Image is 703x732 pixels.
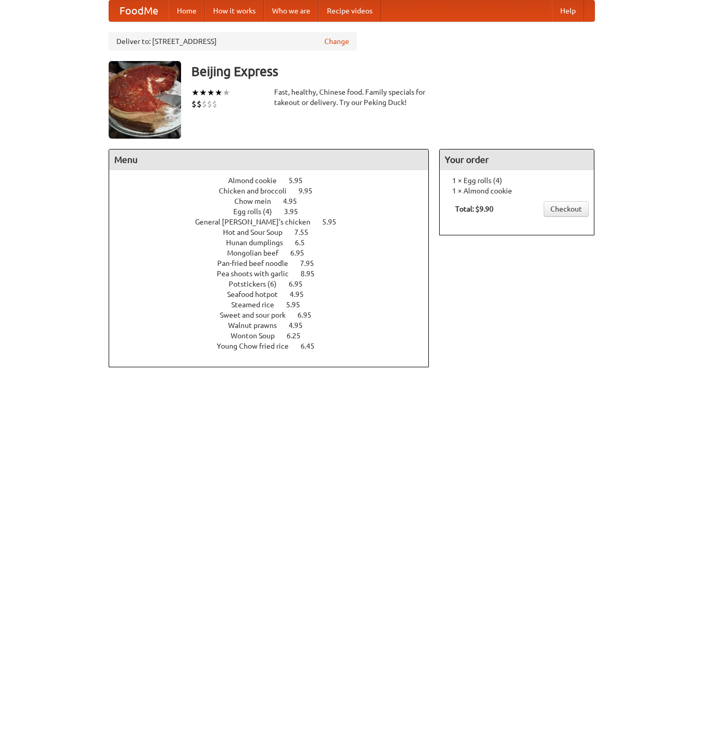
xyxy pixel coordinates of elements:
[212,98,217,110] li: $
[445,186,589,196] li: 1 × Almond cookie
[552,1,584,21] a: Help
[217,342,299,350] span: Young Chow fried rice
[284,207,308,216] span: 3.95
[199,87,207,98] li: ★
[109,1,169,21] a: FoodMe
[294,228,319,236] span: 7.55
[109,150,429,170] h4: Menu
[227,290,323,298] a: Seafood hotpot 4.95
[226,238,324,247] a: Hunan dumplings 6.5
[220,311,331,319] a: Sweet and sour pork 6.95
[233,207,317,216] a: Egg rolls (4) 3.95
[228,176,287,185] span: Almond cookie
[109,32,357,51] div: Deliver to: [STREET_ADDRESS]
[229,280,322,288] a: Potstickers (6) 6.95
[197,98,202,110] li: $
[229,280,287,288] span: Potstickers (6)
[301,342,325,350] span: 6.45
[207,98,212,110] li: $
[223,228,327,236] a: Hot and Sour Soup 7.55
[300,259,324,267] span: 7.95
[219,187,332,195] a: Chicken and broccoli 9.95
[231,332,320,340] a: Wonton Soup 6.25
[290,249,315,257] span: 6.95
[455,205,493,213] b: Total: $9.90
[227,290,288,298] span: Seafood hotpot
[220,311,296,319] span: Sweet and sour pork
[228,176,322,185] a: Almond cookie 5.95
[227,249,323,257] a: Mongolian beef 6.95
[217,270,299,278] span: Pea shoots with garlic
[217,342,334,350] a: Young Chow fried rice 6.45
[205,1,264,21] a: How it works
[319,1,381,21] a: Recipe videos
[301,270,325,278] span: 8.95
[222,87,230,98] li: ★
[217,270,334,278] a: Pea shoots with garlic 8.95
[445,175,589,186] li: 1 × Egg rolls (4)
[219,187,297,195] span: Chicken and broccoli
[228,321,287,330] span: Walnut prawns
[289,321,313,330] span: 4.95
[195,218,355,226] a: General [PERSON_NAME]'s chicken 5.95
[322,218,347,226] span: 5.95
[234,197,316,205] a: Chow mein 4.95
[231,301,319,309] a: Steamed rice 5.95
[226,238,293,247] span: Hunan dumplings
[324,36,349,47] a: Change
[233,207,282,216] span: Egg rolls (4)
[234,197,281,205] span: Chow mein
[264,1,319,21] a: Who we are
[298,187,323,195] span: 9.95
[217,259,333,267] a: Pan-fried beef noodle 7.95
[228,321,322,330] a: Walnut prawns 4.95
[109,61,181,139] img: angular.jpg
[169,1,205,21] a: Home
[289,280,313,288] span: 6.95
[223,228,293,236] span: Hot and Sour Soup
[297,311,322,319] span: 6.95
[440,150,594,170] h4: Your order
[274,87,429,108] div: Fast, healthy, Chinese food. Family specials for takeout or delivery. Try our Peking Duck!
[295,238,315,247] span: 6.5
[231,301,285,309] span: Steamed rice
[191,98,197,110] li: $
[202,98,207,110] li: $
[290,290,314,298] span: 4.95
[544,201,589,217] a: Checkout
[289,176,313,185] span: 5.95
[227,249,289,257] span: Mongolian beef
[217,259,298,267] span: Pan-fried beef noodle
[287,332,311,340] span: 6.25
[231,332,285,340] span: Wonton Soup
[207,87,215,98] li: ★
[283,197,307,205] span: 4.95
[286,301,310,309] span: 5.95
[195,218,321,226] span: General [PERSON_NAME]'s chicken
[191,87,199,98] li: ★
[191,61,595,82] h3: Beijing Express
[215,87,222,98] li: ★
